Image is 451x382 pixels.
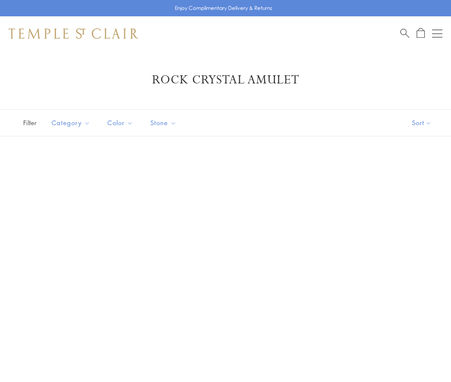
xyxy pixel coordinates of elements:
[45,113,97,132] button: Category
[103,117,140,128] span: Color
[393,110,451,136] button: Show sort by
[400,28,409,39] a: Search
[175,4,272,12] p: Enjoy Complimentary Delivery & Returns
[47,117,97,128] span: Category
[144,113,183,132] button: Stone
[101,113,140,132] button: Color
[21,72,430,88] h1: Rock Crystal Amulet
[146,117,183,128] span: Stone
[432,28,442,39] button: Open navigation
[9,28,138,39] img: Temple St. Clair
[417,28,425,39] a: Open Shopping Bag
